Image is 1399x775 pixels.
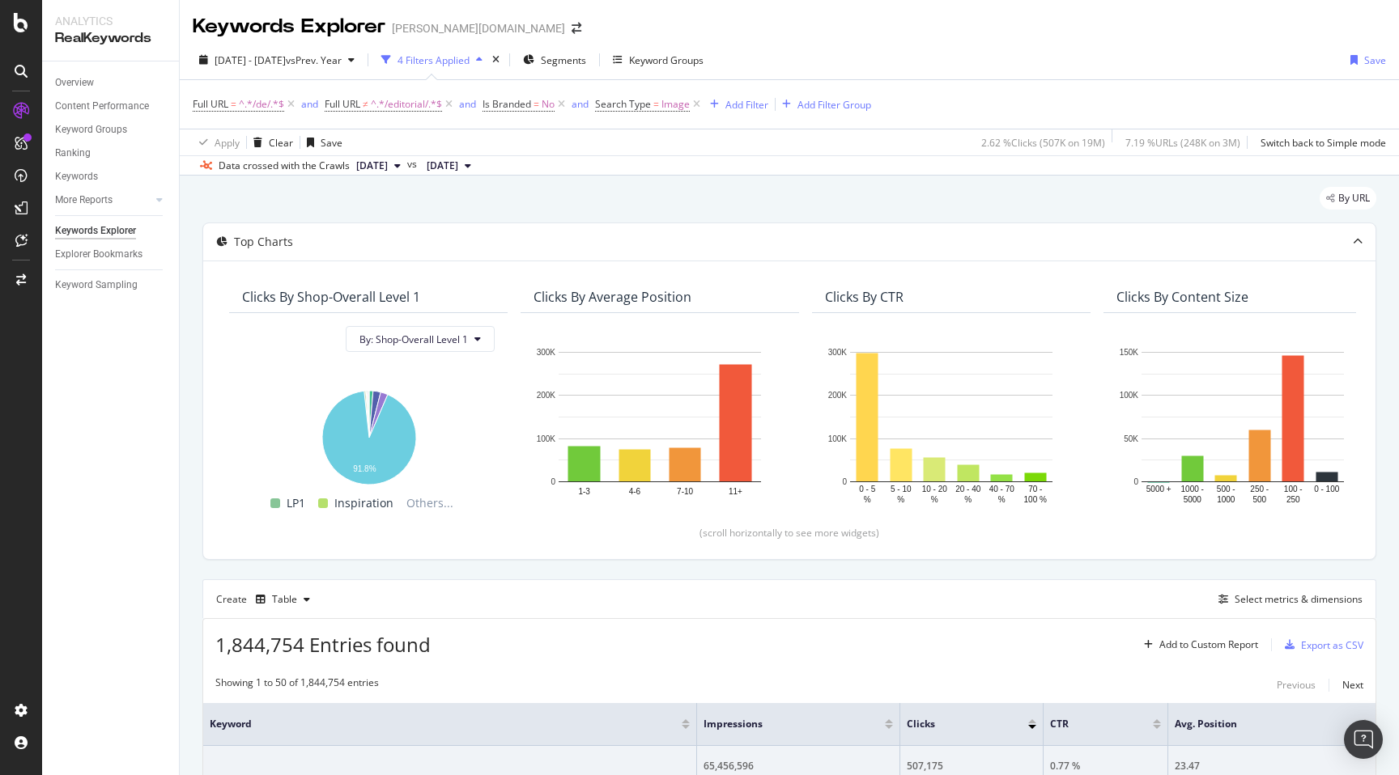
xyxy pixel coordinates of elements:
[459,96,476,112] button: and
[537,434,556,443] text: 100K
[215,136,240,150] div: Apply
[1252,495,1266,504] text: 500
[825,344,1078,506] div: A chart.
[1301,638,1363,652] div: Export as CSV
[897,495,904,504] text: %
[55,222,136,239] div: Keywords Explorer
[825,289,904,305] div: Clicks By CTR
[542,93,555,116] span: No
[55,192,113,209] div: More Reports
[989,485,1015,493] text: 40 - 70
[1116,289,1248,305] div: Clicks By Content Size
[55,98,149,115] div: Content Performance
[729,487,742,496] text: 11+
[407,157,420,172] span: vs
[215,675,379,695] div: Showing 1 to 50 of 1,844,754 entries
[797,98,871,112] div: Add Filter Group
[629,53,704,67] div: Keyword Groups
[216,587,317,612] div: Create
[922,485,948,493] text: 10 - 20
[249,587,317,612] button: Table
[704,759,892,773] div: 65,456,596
[578,487,590,496] text: 1-3
[842,477,847,486] text: 0
[704,717,860,731] span: Impressions
[828,434,848,443] text: 100K
[1175,717,1337,731] span: Avg. Position
[1212,590,1363,609] button: Select metrics & dimensions
[595,97,651,111] span: Search Type
[704,95,768,114] button: Add Filter
[301,97,318,111] div: and
[1342,678,1363,692] div: Next
[1250,485,1269,493] text: 250 -
[1364,53,1386,67] div: Save
[1284,485,1303,493] text: 100 -
[193,129,240,155] button: Apply
[1133,477,1138,486] text: 0
[1235,592,1363,606] div: Select metrics & dimensions
[1184,495,1202,504] text: 5000
[55,121,168,138] a: Keyword Groups
[931,495,938,504] text: %
[606,47,710,73] button: Keyword Groups
[629,487,641,496] text: 4-6
[1286,495,1300,504] text: 250
[55,74,168,91] a: Overview
[346,326,495,352] button: By: Shop-Overall Level 1
[239,93,284,116] span: ^.*/de/.*$
[1024,495,1047,504] text: 100 %
[1159,640,1258,650] div: Add to Custom Report
[1338,193,1370,203] span: By URL
[534,344,786,506] svg: A chart.
[1116,344,1369,506] svg: A chart.
[242,289,420,305] div: Clicks By Shop-Overall Level 1
[55,246,142,263] div: Explorer Bookmarks
[398,53,470,67] div: 4 Filters Applied
[1254,129,1386,155] button: Switch back to Simple mode
[1120,392,1139,400] text: 100K
[1278,632,1363,658] button: Export as CSV
[420,156,478,176] button: [DATE]
[242,383,495,487] svg: A chart.
[1277,678,1316,692] div: Previous
[653,97,659,111] span: =
[1050,759,1161,773] div: 0.77 %
[1217,495,1235,504] text: 1000
[223,526,1356,540] div: (scroll horizontally to see more widgets)
[55,98,168,115] a: Content Performance
[1344,47,1386,73] button: Save
[859,485,875,493] text: 0 - 5
[1146,485,1172,493] text: 5000 +
[864,495,871,504] text: %
[55,121,127,138] div: Keyword Groups
[356,159,388,173] span: 2025 Sep. 29th
[55,222,168,239] a: Keywords Explorer
[483,97,531,111] span: Is Branded
[955,485,981,493] text: 20 - 40
[1124,434,1138,443] text: 50K
[1261,136,1386,150] div: Switch back to Simple mode
[375,47,489,73] button: 4 Filters Applied
[1120,348,1139,357] text: 150K
[55,29,166,48] div: RealKeywords
[247,129,293,155] button: Clear
[907,717,1004,731] span: Clicks
[828,348,848,357] text: 300K
[55,168,98,185] div: Keywords
[517,47,593,73] button: Segments
[55,192,151,209] a: More Reports
[353,465,376,474] text: 91.8%
[537,348,556,357] text: 300K
[1028,485,1042,493] text: 70 -
[55,168,168,185] a: Keywords
[1344,720,1383,759] div: Open Intercom Messenger
[1175,759,1369,773] div: 23.47
[55,145,168,162] a: Ranking
[537,392,556,400] text: 200K
[677,487,693,496] text: 7-10
[55,145,91,162] div: Ranking
[193,97,228,111] span: Full URL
